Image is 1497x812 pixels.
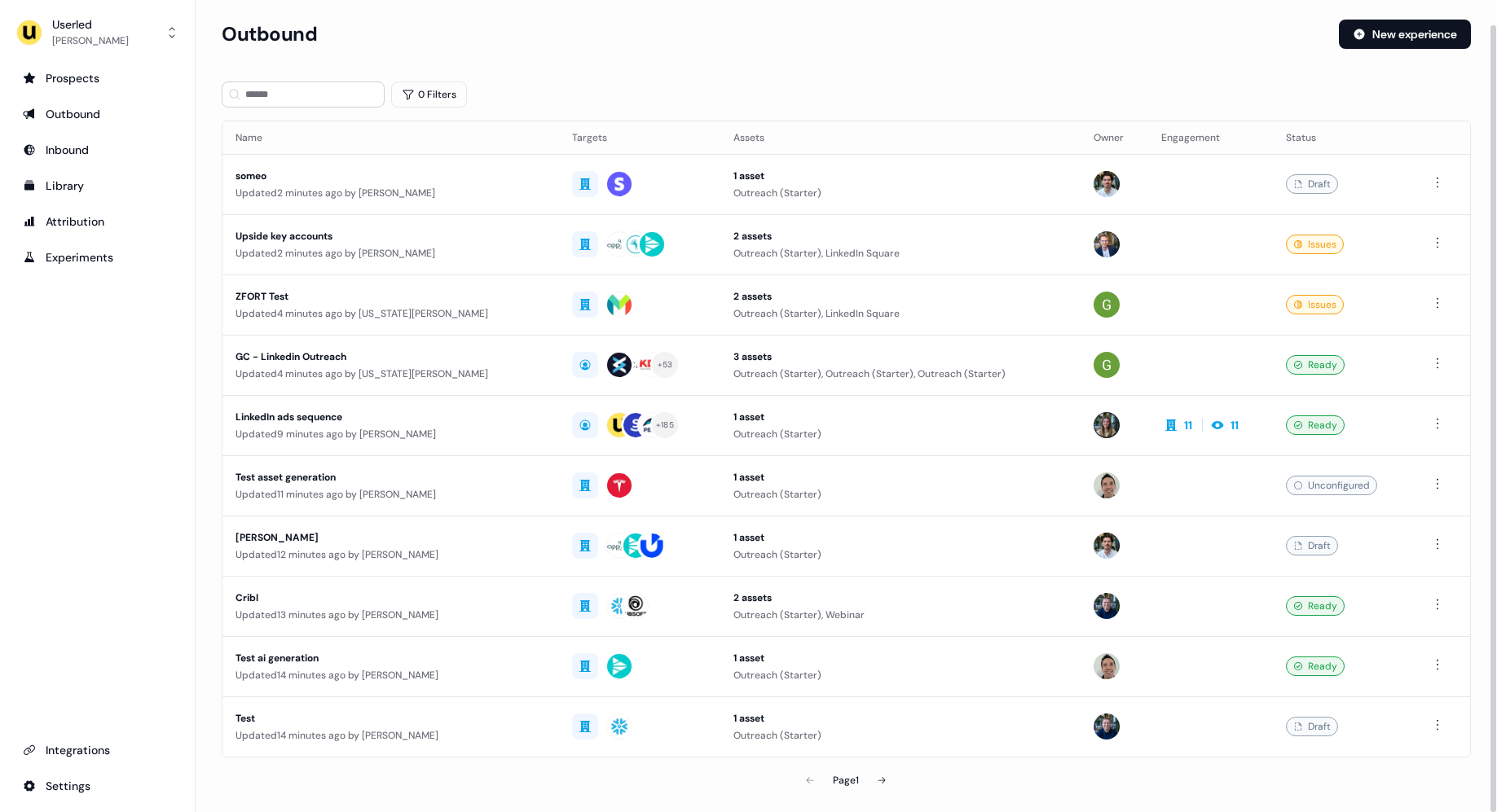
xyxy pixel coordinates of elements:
div: 11 [1184,417,1192,433]
th: Owner [1081,121,1148,154]
a: Go to experiments [13,244,182,270]
div: Updated 12 minutes ago by [PERSON_NAME] [236,546,546,563]
div: Outreach (Starter) [733,667,1068,683]
div: Outreach (Starter) [733,727,1068,744]
div: Updated 11 minutes ago by [PERSON_NAME] [236,486,546,503]
div: Outreach (Starter), LinkedIn Square [733,245,1068,261]
h3: Outbound [222,22,317,46]
div: 1 asset [733,650,1068,666]
img: Yann [1094,231,1120,257]
div: [PERSON_NAME] [52,33,129,49]
th: Assets [720,121,1081,154]
button: New experience [1339,20,1471,49]
div: Test asset generation [236,469,546,485]
div: Updated 14 minutes ago by [PERSON_NAME] [236,727,546,744]
div: + 53 [658,358,673,372]
div: Outreach (Starter), Webinar [733,607,1068,623]
div: LinkedIn ads sequence [236,409,546,425]
button: 0 Filters [391,81,467,108]
div: Outreach (Starter) [733,185,1068,201]
a: Go to Inbound [13,137,182,163]
div: Attribution [23,213,172,230]
div: GC - Linkedin Outreach [236,349,546,365]
th: Name [222,121,559,154]
div: Library [23,178,172,194]
div: Issues [1286,235,1344,254]
div: Updated 9 minutes ago by [PERSON_NAME] [236,426,546,442]
div: 1 asset [733,409,1068,425]
div: 2 assets [733,288,1068,305]
button: Userled[PERSON_NAME] [13,13,182,52]
div: Outreach (Starter), Outreach (Starter), Outreach (Starter) [733,366,1068,382]
div: Outreach (Starter), LinkedIn Square [733,305,1068,322]
th: Targets [559,121,720,154]
img: Yves [1094,653,1120,679]
div: Integrations [23,742,172,758]
div: Outreach (Starter) [733,426,1068,442]
div: 1 asset [733,529,1068,546]
img: Georgia [1094,352,1120,378]
div: Outreach (Starter) [733,546,1068,563]
div: Test [236,710,546,726]
div: Updated 2 minutes ago by [PERSON_NAME] [236,185,546,201]
div: 1 asset [733,710,1068,726]
div: 2 assets [733,590,1068,606]
div: Test ai generation [236,650,546,666]
img: Tristan [1094,171,1120,197]
a: Go to integrations [13,737,182,763]
div: Draft [1286,536,1338,555]
img: Charlotte [1094,412,1120,438]
a: Go to outbound experience [13,101,182,127]
div: Updated 4 minutes ago by [US_STATE][PERSON_NAME] [236,366,546,382]
div: Upside key accounts [236,228,546,244]
div: Ready [1286,596,1345,616]
div: Unconfigured [1286,476,1377,495]
div: Draft [1286,717,1338,736]
div: [PERSON_NAME] [236,529,546,546]
div: Prospects [23,70,172,86]
img: Yves [1094,472,1120,498]
div: CA [628,357,642,373]
div: Outreach (Starter) [733,486,1068,503]
div: Ready [1286,415,1345,435]
div: 11 [1231,417,1239,433]
a: Go to attribution [13,208,182,235]
a: Go to templates [13,173,182,199]
img: James [1094,713,1120,740]
div: Cribl [236,590,546,606]
div: Page 1 [833,772,859,788]
a: Go to prospects [13,65,182,91]
div: Inbound [23,142,172,158]
div: Ready [1286,656,1345,676]
div: Updated 14 minutes ago by [PERSON_NAME] [236,667,546,683]
div: 1 asset [733,469,1068,485]
div: Updated 4 minutes ago by [US_STATE][PERSON_NAME] [236,305,546,322]
div: Ready [1286,355,1345,375]
a: Go to integrations [13,773,182,799]
div: ZFORT Test [236,288,546,305]
th: Status [1273,121,1415,154]
div: Updated 2 minutes ago by [PERSON_NAME] [236,245,546,261]
div: Userled [52,16,129,33]
div: Updated 13 minutes ago by [PERSON_NAME] [236,607,546,623]
div: Outbound [23,106,172,122]
img: Georgia [1094,292,1120,318]
div: Draft [1286,174,1338,194]
div: 2 assets [733,228,1068,244]
div: 1 asset [733,168,1068,184]
div: 3 assets [733,349,1068,365]
div: Experiments [23,249,172,266]
div: someo [236,168,546,184]
div: Issues [1286,295,1344,314]
img: Tristan [1094,533,1120,559]
div: + 185 [656,418,674,432]
img: James [1094,593,1120,619]
div: Settings [23,778,172,794]
th: Engagement [1148,121,1273,154]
